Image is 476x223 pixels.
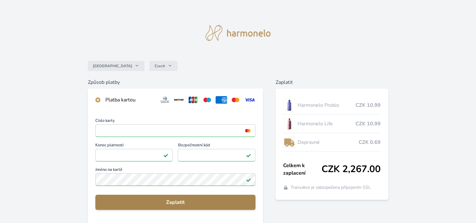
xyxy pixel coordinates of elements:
img: visa.svg [244,96,255,104]
span: Bezpečnostní kód [178,143,255,149]
img: CLEAN_LIFE_se_stinem_x-lo.jpg [283,116,295,132]
img: CLEAN_PROBIO_se_stinem_x-lo.jpg [283,97,295,113]
img: mc [244,128,252,133]
span: Dopravné [298,139,359,146]
img: amex.svg [216,96,227,104]
img: Platné pole [246,177,251,182]
span: Czech [154,63,165,68]
span: Zaplatit [100,199,250,206]
iframe: Iframe pro bezpečnostní kód [181,151,253,160]
span: CZK 0.69 [359,139,381,146]
span: Celkem k zaplacení [283,162,322,177]
h6: Zaplatit [276,79,388,86]
input: Jméno na kartěPlatné pole [95,173,255,186]
img: Platné pole [163,153,168,158]
span: CZK 2,267.00 [322,164,381,175]
img: mc.svg [230,96,241,104]
iframe: Iframe pro datum vypršení platnosti [98,151,170,160]
span: CZK 10.99 [356,101,381,109]
span: Transakce je zabezpečena připojením SSL [291,184,371,191]
img: delivery-lo.png [283,134,295,150]
button: Zaplatit [95,195,255,210]
span: CZK 10.99 [356,120,381,128]
span: Jméno na kartě [95,168,255,173]
img: logo.svg [205,25,271,41]
iframe: Iframe pro číslo karty [98,126,253,135]
div: Platba kartou [105,96,154,104]
span: Číslo karty [95,119,255,124]
button: Czech [149,61,177,71]
img: jcb.svg [187,96,199,104]
img: Platné pole [246,153,251,158]
img: diners.svg [159,96,171,104]
span: Konec platnosti [95,143,173,149]
span: Harmonelo Probio [298,101,356,109]
h6: Způsob platby [88,79,263,86]
span: Harmonelo Life [298,120,356,128]
span: [GEOGRAPHIC_DATA] [93,63,132,68]
button: [GEOGRAPHIC_DATA] [88,61,144,71]
img: discover.svg [173,96,185,104]
img: maestro.svg [201,96,213,104]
